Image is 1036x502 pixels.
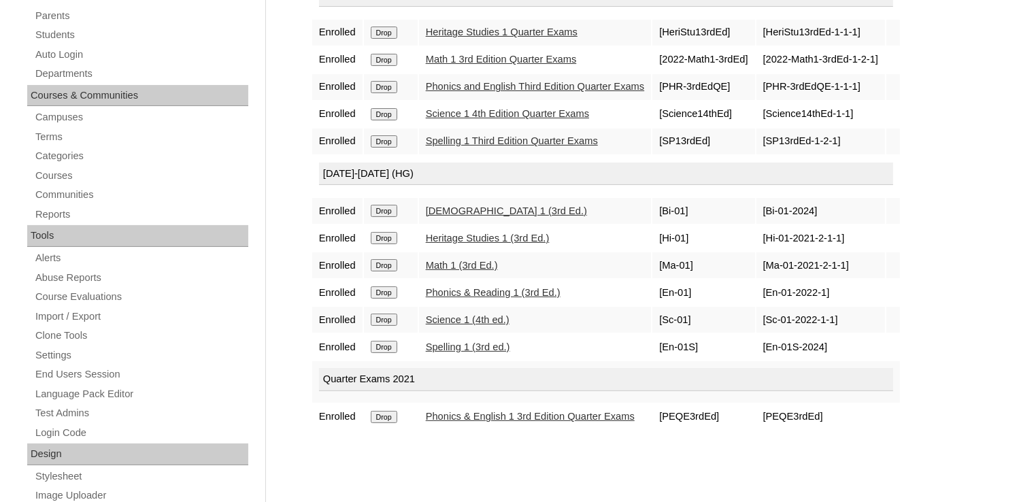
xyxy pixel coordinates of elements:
[652,225,754,251] td: [Hi-01]
[34,206,248,223] a: Reports
[312,129,363,154] td: Enrolled
[652,334,754,360] td: [En-01S]
[34,27,248,44] a: Students
[34,308,248,325] a: Import / Export
[27,444,248,465] div: Design
[426,411,635,422] a: Phonics & English 1 3rd Edition Quarter Exams
[426,314,509,325] a: Science 1 (4th ed.)
[319,163,893,186] div: [DATE]-[DATE] (HG)
[756,198,885,224] td: [Bi-01-2024]
[652,47,754,73] td: [2022-Math1-3rdEd]
[426,108,589,119] a: Science 1 4th Edition Quarter Exams
[652,198,754,224] td: [Bi-01]
[34,468,248,485] a: Stylesheet
[371,411,397,423] input: Drop
[652,20,754,46] td: [HeriStu13rdEd]
[371,341,397,353] input: Drop
[371,259,397,271] input: Drop
[312,404,363,430] td: Enrolled
[312,101,363,127] td: Enrolled
[652,129,754,154] td: [SP13rdEd]
[34,148,248,165] a: Categories
[312,225,363,251] td: Enrolled
[756,404,885,430] td: [PEQE3rdEd]
[34,405,248,422] a: Test Admins
[34,347,248,364] a: Settings
[312,252,363,278] td: Enrolled
[426,81,645,92] a: Phonics and English Third Edition Quarter Exams
[426,54,577,65] a: Math 1 3rd Edition Quarter Exams
[34,327,248,344] a: Clone Tools
[34,424,248,441] a: Login Code
[34,186,248,203] a: Communities
[312,20,363,46] td: Enrolled
[371,314,397,326] input: Drop
[756,20,885,46] td: [HeriStu13rdEd-1-1-1]
[426,233,550,244] a: Heritage Studies 1 (3rd Ed.)
[426,260,498,271] a: Math 1 (3rd Ed.)
[34,386,248,403] a: Language Pack Editor
[27,225,248,247] div: Tools
[34,366,248,383] a: End Users Session
[34,46,248,63] a: Auto Login
[652,307,754,333] td: [Sc-01]
[34,109,248,126] a: Campuses
[756,47,885,73] td: [2022-Math1-3rdEd-1-2-1]
[652,74,754,100] td: [PHR-3rdEdQE]
[34,7,248,24] a: Parents
[312,307,363,333] td: Enrolled
[756,307,885,333] td: [Sc-01-2022-1-1]
[652,252,754,278] td: [Ma-01]
[426,205,587,216] a: [DEMOGRAPHIC_DATA] 1 (3rd Ed.)
[756,252,885,278] td: [Ma-01-2021-2-1-1]
[34,288,248,305] a: Course Evaluations
[312,47,363,73] td: Enrolled
[652,404,754,430] td: [PEQE3rdEd]
[371,135,397,148] input: Drop
[756,280,885,305] td: [En-01-2022-1]
[756,225,885,251] td: [Hi-01-2021-2-1-1]
[34,269,248,286] a: Abuse Reports
[312,198,363,224] td: Enrolled
[312,74,363,100] td: Enrolled
[312,334,363,360] td: Enrolled
[652,101,754,127] td: [Science14thEd]
[27,85,248,107] div: Courses & Communities
[371,54,397,66] input: Drop
[652,280,754,305] td: [En-01]
[371,108,397,120] input: Drop
[34,167,248,184] a: Courses
[312,280,363,305] td: Enrolled
[756,334,885,360] td: [En-01S-2024]
[426,27,578,37] a: Heritage Studies 1 Quarter Exams
[371,81,397,93] input: Drop
[319,368,893,391] div: Quarter Exams 2021
[34,129,248,146] a: Terms
[756,74,885,100] td: [PHR-3rdEdQE-1-1-1]
[426,287,561,298] a: Phonics & Reading 1 (3rd Ed.)
[426,341,510,352] a: Spelling 1 (3rd ed.)
[34,65,248,82] a: Departments
[371,232,397,244] input: Drop
[756,101,885,127] td: [Science14thEd-1-1]
[426,135,598,146] a: Spelling 1 Third Edition Quarter Exams
[371,27,397,39] input: Drop
[34,250,248,267] a: Alerts
[756,129,885,154] td: [SP13rdEd-1-2-1]
[371,205,397,217] input: Drop
[371,286,397,299] input: Drop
